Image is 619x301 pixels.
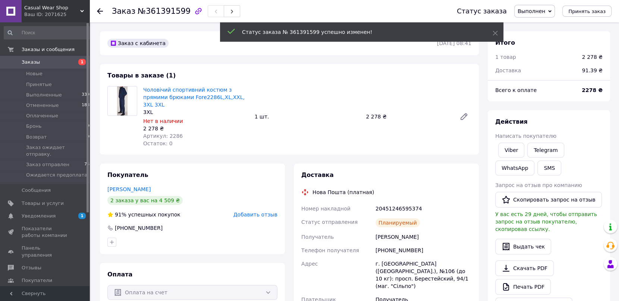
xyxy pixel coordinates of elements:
span: Доставка [301,171,334,178]
span: Добавить отзыв [233,212,277,218]
span: 3396 [82,92,92,98]
span: Заказ [112,7,135,16]
span: Телефон получателя [301,247,359,253]
span: Отзывы [22,264,41,271]
span: 745 [84,161,92,168]
span: 91% [115,212,126,218]
span: У вас есть 29 дней, чтобы отправить запрос на отзыв покупателю, скопировав ссылку. [495,211,597,232]
span: 1 [78,213,86,219]
span: Покупатели [22,277,52,284]
div: 91.39 ₴ [578,62,607,79]
div: 20451246595374 [374,202,473,215]
span: Номер накладной [301,206,351,212]
span: Отмененные [26,102,59,109]
span: Написать покупателю [495,133,556,139]
span: Товары в заказе (1) [107,72,176,79]
div: г. [GEOGRAPHIC_DATA] ([GEOGRAPHIC_DATA].), №106 (до 10 кг): просп. Берестейский, 94/1 (маг. "Сіль... [374,257,473,293]
a: Чоловічий спортивний костюм з прямими брюками Fore2286L,XL,XXL, 3XL 3XL [143,87,245,108]
div: 2 заказа у вас на 4 509 ₴ [107,196,183,205]
div: Статус заказа [457,7,507,15]
span: Оплата [107,271,132,278]
div: 3XL [143,108,249,116]
span: Новые [26,70,43,77]
span: Адрес [301,261,318,267]
div: Планируемый [376,218,420,227]
span: Доставка [495,67,521,73]
span: Товары и услуги [22,200,64,207]
img: Чоловічий спортивний костюм з прямими брюками Fore2286L,XL,XXL, 3XL 3XL [117,86,128,115]
span: Покупатель [107,171,148,178]
span: Панель управления [22,245,69,258]
span: Действия [495,118,528,125]
span: Запрос на отзыв про компанию [495,182,582,188]
span: Показатели работы компании [22,225,69,239]
span: Casual Wear Shop [24,4,80,11]
button: SMS [537,161,561,175]
div: успешных покупок [107,211,180,218]
span: Остаток: 0 [143,140,173,146]
span: Оплаченные [26,113,58,119]
span: Нет в наличии [143,118,183,124]
a: [PERSON_NAME] [107,186,151,192]
div: 2 278 ₴ [143,125,249,132]
a: Печать PDF [495,279,551,295]
div: Заказ с кабинета [107,39,169,48]
a: Скачать PDF [495,260,554,276]
span: Артикул: 2286 [143,133,183,139]
span: Статус отправления [301,219,358,225]
a: Viber [498,143,524,158]
span: 1 товар [495,54,516,60]
span: Заказ отправлен [26,161,69,168]
a: Telegram [527,143,564,158]
span: Сообщения [22,187,51,194]
div: 1 шт. [252,111,363,122]
div: [PHONE_NUMBER] [114,224,163,232]
span: №361391599 [138,7,191,16]
div: Нова Пошта (платная) [311,188,376,196]
span: Возврат [26,134,47,140]
span: 1 [78,59,86,65]
div: [PHONE_NUMBER] [374,244,473,257]
span: 1889 [82,102,92,109]
div: Статус заказа № 361391599 успешно изменен! [242,28,474,36]
b: 2278 ₴ [582,87,603,93]
span: Заказы и сообщения [22,46,75,53]
a: Редактировать [456,109,471,124]
span: Бронь [26,123,41,130]
span: Заказ ожидает отправку. [26,144,89,158]
div: Ваш ID: 2071625 [24,11,89,18]
span: Выполнен [518,8,545,14]
span: Заказы [22,59,40,66]
button: Принять заказ [562,6,612,17]
button: Выдать чек [495,239,551,254]
span: Выполненные [26,92,62,98]
div: Вернуться назад [97,7,103,15]
button: Скопировать запрос на отзыв [495,192,602,207]
div: 2 278 ₴ [363,111,453,122]
input: Поиск [4,26,93,39]
span: Всего к оплате [495,87,537,93]
span: Итого [495,39,515,46]
span: Принятые [26,81,52,88]
span: Получатель [301,234,334,240]
a: WhatsApp [495,161,534,175]
div: 2 278 ₴ [582,53,603,61]
div: [PERSON_NAME] [374,230,473,244]
span: Ожидается предоплата [26,172,87,178]
span: Уведомления [22,213,56,219]
span: Принять заказ [568,9,606,14]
